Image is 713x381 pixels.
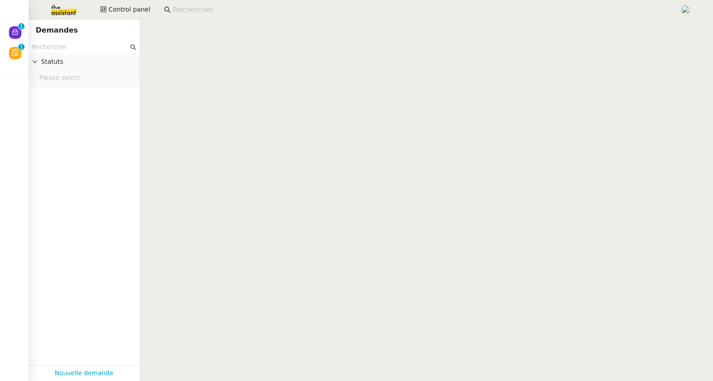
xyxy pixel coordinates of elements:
[32,42,128,52] input: Rechercher
[20,23,23,31] p: 1
[18,44,25,50] nz-badge-sup: 1
[173,4,671,16] input: Rechercher
[36,24,78,37] nz-page-header-title: Demandes
[681,5,691,15] img: users%2FNTfmycKsCFdqp6LX6USf2FmuPJo2%2Favatar%2Fprofile-pic%20(1).png
[55,368,114,378] a: Nouvelle demande
[41,57,136,67] span: Statuts
[29,53,139,70] div: Statuts
[108,4,150,15] span: Control panel
[18,23,25,29] nz-badge-sup: 1
[95,4,156,16] button: Control panel
[20,44,23,52] p: 1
